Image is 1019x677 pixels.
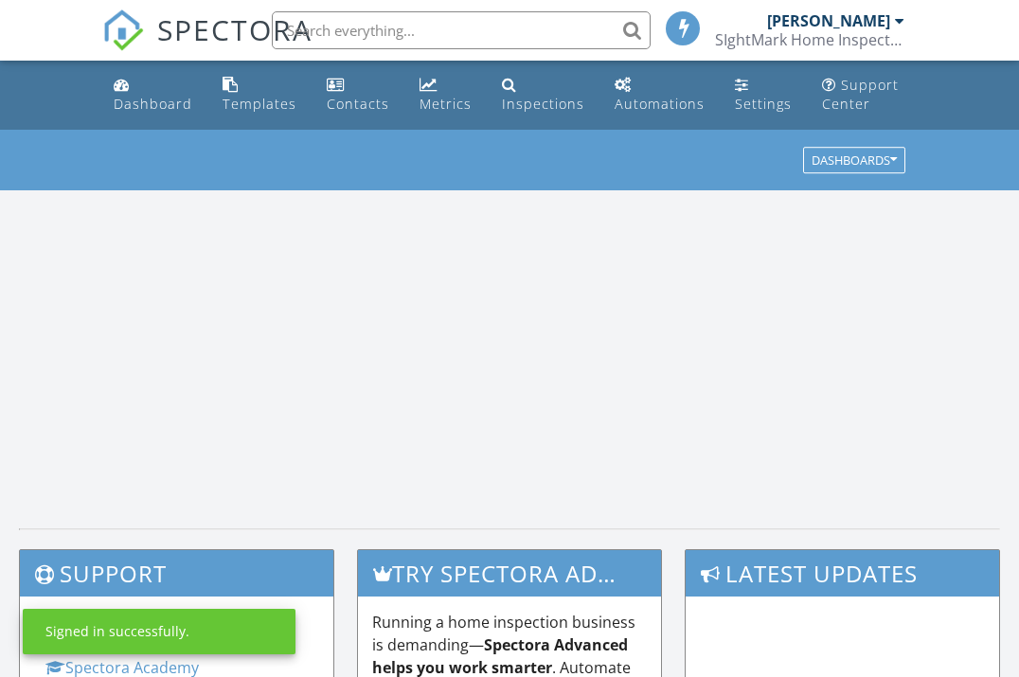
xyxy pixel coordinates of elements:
h3: Try spectora advanced [DATE] [358,550,660,597]
div: Support Center [822,76,899,113]
div: Templates [223,95,296,113]
span: SPECTORA [157,9,313,49]
h3: Support [20,550,333,597]
div: Dashboard [114,95,192,113]
a: Automations (Basic) [607,68,712,122]
img: The Best Home Inspection Software - Spectora [102,9,144,51]
div: Dashboards [812,154,897,168]
input: Search everything... [272,11,651,49]
button: Dashboards [803,148,905,174]
a: Metrics [412,68,479,122]
div: Inspections [502,95,584,113]
a: SPECTORA [102,26,313,65]
div: Metrics [420,95,472,113]
div: Settings [735,95,792,113]
a: Inspections [494,68,592,122]
div: Contacts [327,95,389,113]
div: SIghtMark Home Inspections [715,30,904,49]
div: Signed in successfully. [45,622,189,641]
h3: Latest Updates [686,550,999,597]
div: Automations [615,95,705,113]
a: Dashboard [106,68,200,122]
a: Support Center [814,68,914,122]
div: [PERSON_NAME] [767,11,890,30]
a: Templates [215,68,304,122]
a: Contacts [319,68,397,122]
a: Settings [727,68,799,122]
